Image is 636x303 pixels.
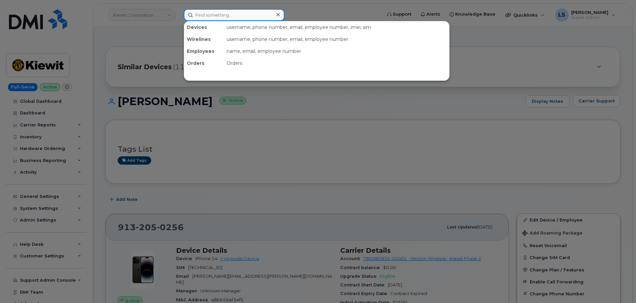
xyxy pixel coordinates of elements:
[184,21,224,33] div: Devices
[184,57,224,69] div: Orders
[224,45,449,57] div: name, email, employee number
[184,33,224,45] div: Wirelines
[607,274,631,298] iframe: Messenger Launcher
[224,21,449,33] div: username, phone number, email, employee number, imei, sim
[184,45,224,57] div: Employees
[224,33,449,45] div: username, phone number, email, employee number
[224,57,449,69] div: Orders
